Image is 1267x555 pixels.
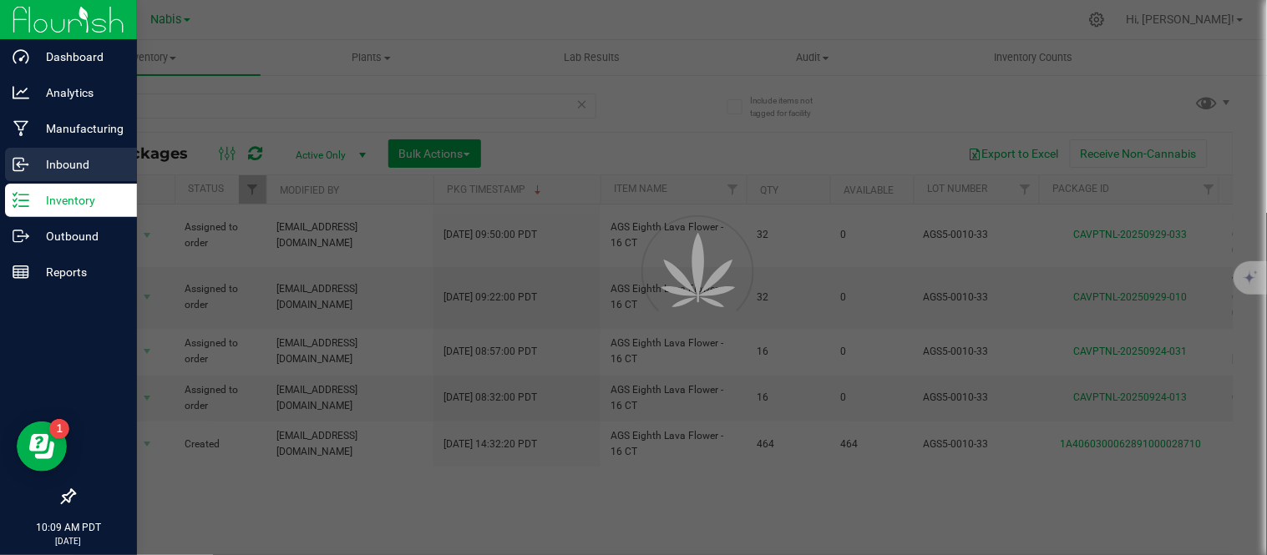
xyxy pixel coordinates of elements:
[17,421,67,472] iframe: Resource center
[29,119,129,139] p: Manufacturing
[29,47,129,67] p: Dashboard
[29,190,129,210] p: Inventory
[29,154,129,174] p: Inbound
[13,264,29,280] inline-svg: Reports
[13,120,29,137] inline-svg: Manufacturing
[13,84,29,101] inline-svg: Analytics
[8,535,129,547] p: [DATE]
[29,83,129,103] p: Analytics
[13,48,29,65] inline-svg: Dashboard
[13,156,29,173] inline-svg: Inbound
[29,226,129,246] p: Outbound
[29,262,129,282] p: Reports
[8,520,129,535] p: 10:09 AM PDT
[13,192,29,209] inline-svg: Inventory
[49,419,69,439] iframe: Resource center unread badge
[13,228,29,245] inline-svg: Outbound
